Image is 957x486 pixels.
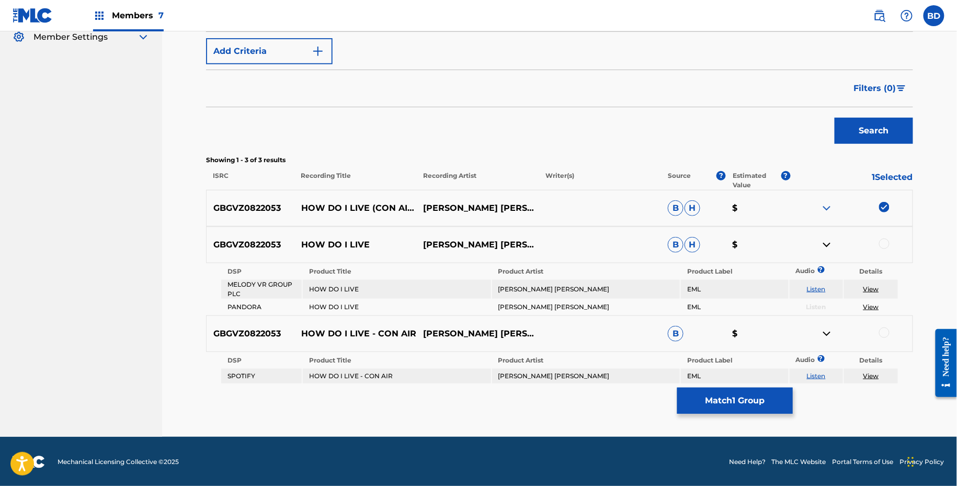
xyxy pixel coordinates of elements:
span: ? [716,171,726,180]
th: Product Title [303,353,491,368]
td: [PERSON_NAME] [PERSON_NAME] [492,369,680,383]
p: Audio [790,355,802,365]
td: PANDORA [221,300,302,314]
button: Filters (0) [848,75,913,101]
p: Audio [790,266,802,276]
th: Product Artist [492,264,680,279]
iframe: Resource Center [928,321,957,405]
td: SPOTIFY [221,369,302,383]
span: Filters ( 0 ) [854,82,896,95]
td: HOW DO I LIVE [303,300,491,314]
th: DSP [221,353,302,368]
p: Recording Artist [416,171,539,190]
td: EML [681,300,788,314]
span: H [685,237,700,253]
a: View [863,303,879,311]
a: Portal Terms of Use [833,457,894,467]
img: deselect [879,202,890,212]
th: Details [844,353,898,368]
td: MELODY VR GROUP PLC [221,280,302,299]
th: Product Label [681,353,788,368]
img: search [873,9,886,22]
th: DSP [221,264,302,279]
td: [PERSON_NAME] [PERSON_NAME] [492,280,680,299]
button: Search [835,118,913,144]
p: [PERSON_NAME] [PERSON_NAME] [416,202,539,214]
p: Estimated Value [733,171,781,190]
img: Top Rightsholders [93,9,106,22]
img: 9d2ae6d4665cec9f34b9.svg [312,45,324,58]
p: GBGVZ0822053 [207,327,294,340]
p: Source [668,171,691,190]
iframe: Chat Widget [905,436,957,486]
p: HOW DO I LIVE (CON AIR) [294,202,417,214]
p: GBGVZ0822053 [207,202,294,214]
span: Members [112,9,164,21]
span: 7 [158,10,164,20]
a: Listen [807,285,826,293]
button: Add Criteria [206,38,333,64]
span: B [668,237,683,253]
img: Member Settings [13,31,25,43]
img: contract [821,239,833,251]
img: expand [821,202,833,214]
div: Drag [908,446,914,478]
p: $ [726,202,791,214]
div: User Menu [924,5,944,26]
p: GBGVZ0822053 [207,239,294,251]
p: $ [726,239,791,251]
p: Showing 1 - 3 of 3 results [206,155,913,165]
img: logo [13,456,45,468]
span: ? [781,171,791,180]
p: ISRC [206,171,294,190]
td: HOW DO I LIVE - CON AIR [303,369,491,383]
a: Listen [807,372,826,380]
img: filter [897,85,906,92]
span: B [668,200,683,216]
div: Help [896,5,917,26]
td: [PERSON_NAME] [PERSON_NAME] [492,300,680,314]
th: Product Label [681,264,788,279]
span: Mechanical Licensing Collective © 2025 [58,457,179,467]
button: Match1 Group [677,388,793,414]
img: contract [821,327,833,340]
a: The MLC Website [772,457,826,467]
th: Details [844,264,898,279]
img: help [901,9,913,22]
th: Product Title [303,264,491,279]
p: Recording Title [294,171,416,190]
a: Privacy Policy [900,457,944,467]
p: $ [726,327,791,340]
th: Product Artist [492,353,680,368]
img: MLC Logo [13,8,53,23]
img: expand [137,31,150,43]
span: H [685,200,700,216]
p: HOW DO I LIVE - CON AIR [294,327,417,340]
p: 1 Selected [791,171,913,190]
a: Need Help? [729,457,766,467]
p: [PERSON_NAME] [PERSON_NAME] [416,239,539,251]
span: Member Settings [33,31,108,43]
a: View [863,372,879,380]
a: View [863,285,879,293]
p: Listen [790,302,844,312]
a: Public Search [869,5,890,26]
td: EML [681,369,788,383]
p: HOW DO I LIVE [294,239,417,251]
span: B [668,326,683,342]
td: HOW DO I LIVE [303,280,491,299]
td: EML [681,280,788,299]
p: [PERSON_NAME] [PERSON_NAME] [416,327,539,340]
p: Writer(s) [539,171,661,190]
